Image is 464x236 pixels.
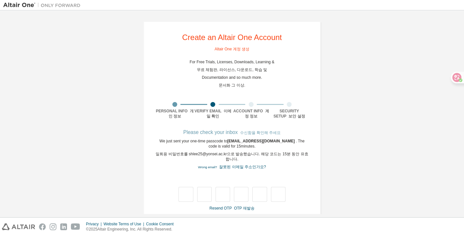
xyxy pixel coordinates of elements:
[3,2,84,8] img: Altair One
[146,221,177,227] div: Cookie Consent
[288,114,305,118] font: 보안 설정
[190,59,275,90] div: For Free Trials, Licenses, Downloads, Learning & Documentation and so much more.
[245,109,269,118] font: 계정 정보
[50,223,56,230] img: instagram.svg
[60,223,67,230] img: linkedin.svg
[227,139,296,143] span: [EMAIL_ADDRESS][DOMAIN_NAME]
[219,165,266,169] font: 잘못된 이메일 주소인가요?
[103,221,146,227] div: Website Terms of Use
[197,67,267,72] font: 무료 체험판, 라이선스, 다운로드, 학습 및
[219,83,245,87] font: 문서화 그 이상.
[156,152,308,161] font: 일회용 비밀번호를 shlee25@yonsei.ac.kr으로 발송했습니다. 해당 코드는 15분 동안 유효합니다.
[232,108,270,119] div: Account Info
[207,109,231,118] font: 이메일 확인
[39,223,46,230] img: facebook.svg
[156,139,308,170] div: We just sent your one-time passcode to . The code is valid for 15 minutes.
[86,221,103,227] div: Privacy
[209,206,255,210] a: Resend OTP
[194,108,232,119] div: Verify Email
[71,223,80,230] img: youtube.svg
[240,130,281,135] font: 수신함을 확인해 주세요
[234,206,255,210] font: OTP 재발송
[2,223,35,230] img: altair_logo.svg
[182,34,282,56] div: Create an Altair One Account
[156,108,194,119] div: Personal Info
[215,47,249,51] font: Altair One 계정 생성
[86,227,178,232] p: © 2025 Altair Engineering, Inc. All Rights Reserved.
[169,109,194,118] font: 개인 정보
[156,130,308,135] div: Please check your inbox
[198,165,266,169] a: Go back to the registration form
[270,108,309,119] div: Security Setup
